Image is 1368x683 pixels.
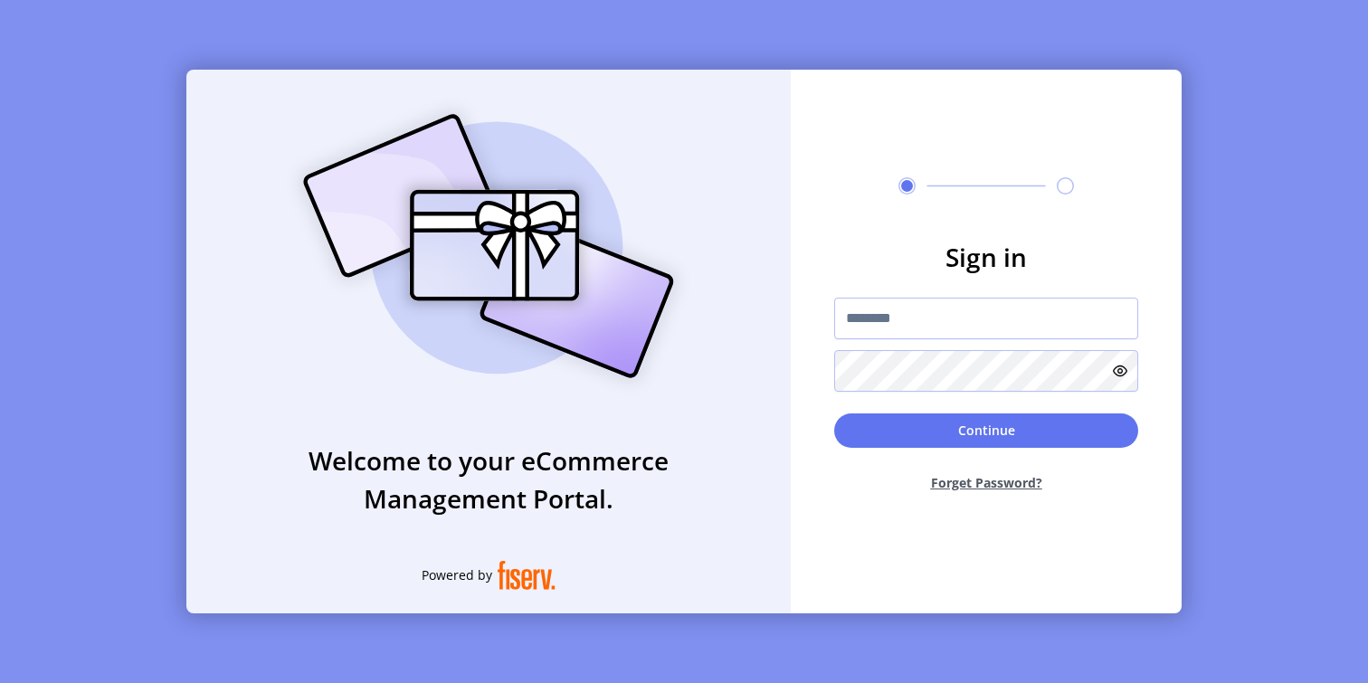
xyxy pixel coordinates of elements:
[834,459,1138,507] button: Forget Password?
[834,413,1138,448] button: Continue
[422,565,492,584] span: Powered by
[186,441,791,517] h3: Welcome to your eCommerce Management Portal.
[276,94,701,398] img: card_Illustration.svg
[834,238,1138,276] h3: Sign in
